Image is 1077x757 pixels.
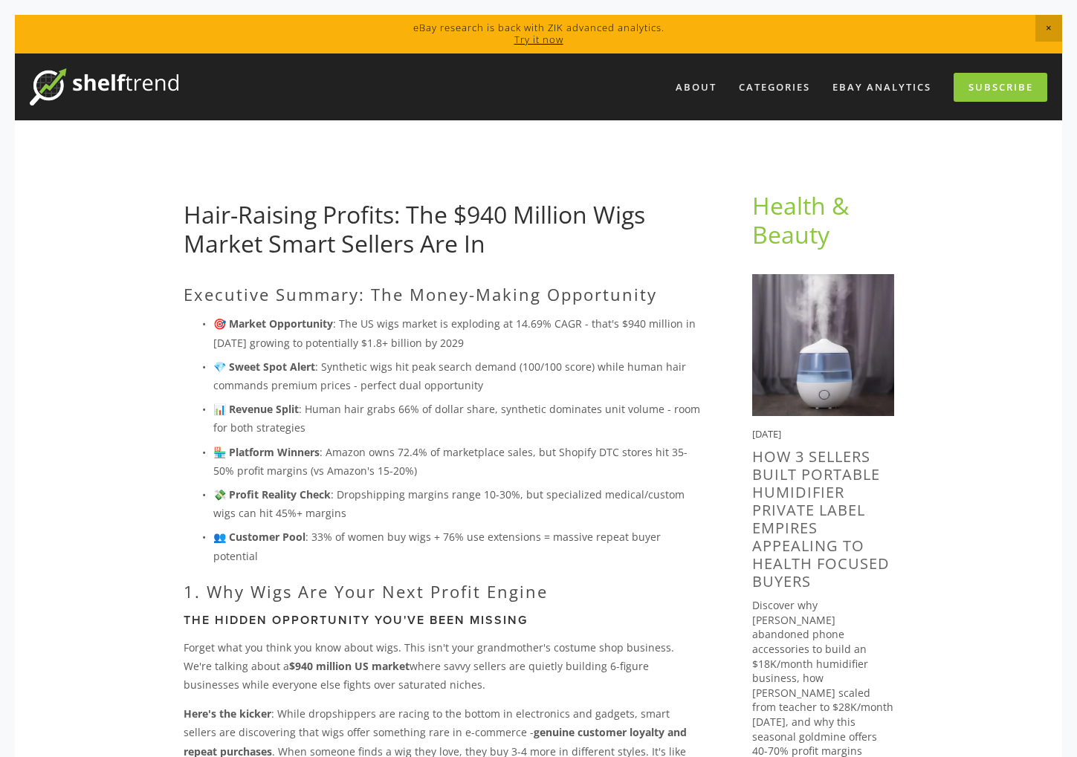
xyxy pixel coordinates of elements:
p: : Amazon owns 72.4% of marketplace sales, but Shopify DTC stores hit 35-50% profit margins (vs Am... [213,443,705,480]
time: [DATE] [752,427,781,441]
h2: Executive Summary: The Money-Making Opportunity [184,285,705,304]
p: : The US wigs market is exploding at 14.69% CAGR - that's $940 million in [DATE] growing to poten... [213,314,705,351]
div: Categories [729,75,820,100]
strong: 📊 Revenue Split [213,402,299,416]
a: Try it now [514,33,563,46]
span: Close Announcement [1035,15,1062,42]
p: Forget what you think you know about wigs. This isn't your grandmother's costume shop business. W... [184,638,705,695]
a: Subscribe [954,73,1047,102]
img: ShelfTrend [30,68,178,105]
a: Health & Beauty [752,189,855,250]
h2: 1. Why Wigs Are Your Next Profit Engine [184,582,705,601]
strong: $940 million US market [289,659,410,673]
img: How 3 Sellers Built Portable Humidifier Private Label Empires Appealing To Health Focused Buyers [752,274,894,416]
p: : 33% of women buy wigs + 76% use extensions = massive repeat buyer potential [213,527,705,565]
a: How 3 Sellers Built Portable Humidifier Private Label Empires Appealing To Health Focused Buyers [752,446,890,591]
strong: 💎 Sweet Spot Alert [213,360,315,374]
strong: Here's the kicker [184,706,271,721]
p: : Synthetic wigs hit peak search demand (100/100 score) while human hair commands premium prices ... [213,357,705,394]
a: eBay Analytics [823,75,941,100]
h3: The Hidden Opportunity You've Been Missing [184,613,705,627]
p: : Dropshipping margins range 10-30%, but specialized medical/custom wigs can hit 45%+ margins [213,485,705,522]
strong: 💸 Profit Reality Check [213,487,331,501]
p: : Human hair grabs 66% of dollar share, synthetic dominates unit volume - room for both strategies [213,400,705,437]
strong: 🎯 Market Opportunity [213,316,333,331]
a: About [666,75,726,100]
strong: 👥 Customer Pool [213,530,305,544]
a: Hair-Raising Profits: The $940 Million Wigs Market Smart Sellers Are In [184,198,645,259]
strong: 🏪 Platform Winners [213,445,320,459]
